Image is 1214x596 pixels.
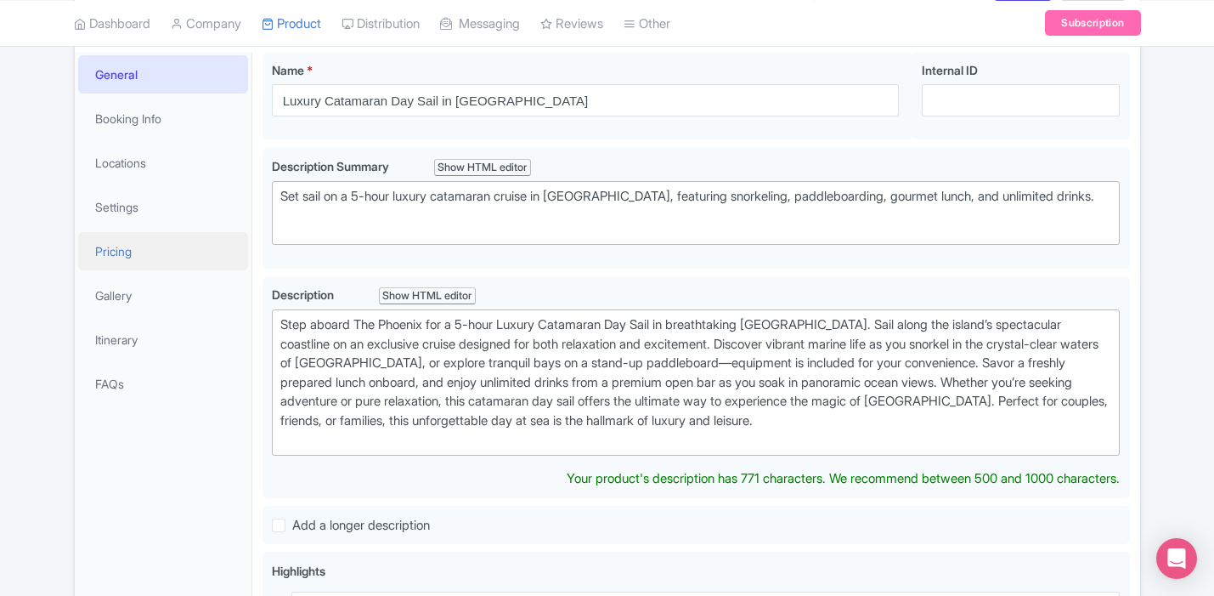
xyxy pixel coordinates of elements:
[280,315,1112,450] div: Step aboard The Phoenix for a 5-hour Luxury Catamaran Day Sail in breathtaking [GEOGRAPHIC_DATA]....
[434,159,532,177] div: Show HTML editor
[379,287,477,305] div: Show HTML editor
[292,517,430,533] span: Add a longer description
[78,144,248,182] a: Locations
[272,63,304,77] span: Name
[78,55,248,94] a: General
[922,63,978,77] span: Internal ID
[78,276,248,315] a: Gallery
[567,469,1120,489] div: Your product's description has 771 characters. We recommend between 500 and 1000 characters.
[1045,10,1140,36] a: Subscription
[78,365,248,403] a: FAQs
[78,232,248,270] a: Pricing
[78,188,248,226] a: Settings
[78,321,248,359] a: Itinerary
[280,187,1112,225] div: Set sail on a 5-hour luxury catamaran cruise in [GEOGRAPHIC_DATA], featuring snorkeling, paddlebo...
[272,564,325,578] span: Highlights
[272,159,392,173] span: Description Summary
[78,99,248,138] a: Booking Info
[272,287,336,302] span: Description
[1156,538,1197,579] div: Open Intercom Messenger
